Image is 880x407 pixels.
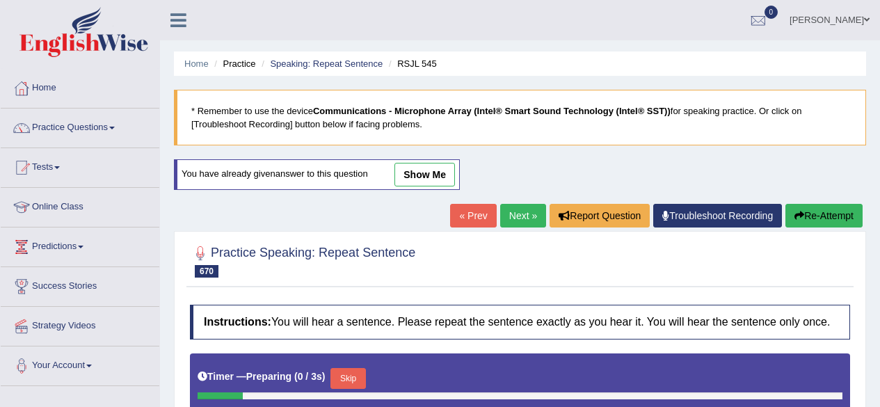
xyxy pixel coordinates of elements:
[1,267,159,302] a: Success Stories
[190,243,415,278] h2: Practice Speaking: Repeat Sentence
[1,69,159,104] a: Home
[294,371,298,382] b: (
[174,159,460,190] div: You have already given answer to this question
[313,106,671,116] b: Communications - Microphone Array (Intel® Smart Sound Technology (Intel® SST))
[1,228,159,262] a: Predictions
[190,305,850,340] h4: You will hear a sentence. Please repeat the sentence exactly as you hear it. You will hear the se...
[450,204,496,228] a: « Prev
[500,204,546,228] a: Next »
[246,371,291,382] b: Preparing
[211,57,255,70] li: Practice
[550,204,650,228] button: Report Question
[1,307,159,342] a: Strategy Videos
[394,163,455,186] a: show me
[1,346,159,381] a: Your Account
[195,265,218,278] span: 670
[385,57,437,70] li: RSJL 545
[174,90,866,145] blockquote: * Remember to use the device for speaking practice. Or click on [Troubleshoot Recording] button b...
[765,6,778,19] span: 0
[204,316,271,328] b: Instructions:
[298,371,322,382] b: 0 / 3s
[198,372,325,382] h5: Timer —
[1,188,159,223] a: Online Class
[785,204,863,228] button: Re-Attempt
[322,371,326,382] b: )
[270,58,383,69] a: Speaking: Repeat Sentence
[184,58,209,69] a: Home
[330,368,365,389] button: Skip
[653,204,782,228] a: Troubleshoot Recording
[1,109,159,143] a: Practice Questions
[1,148,159,183] a: Tests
